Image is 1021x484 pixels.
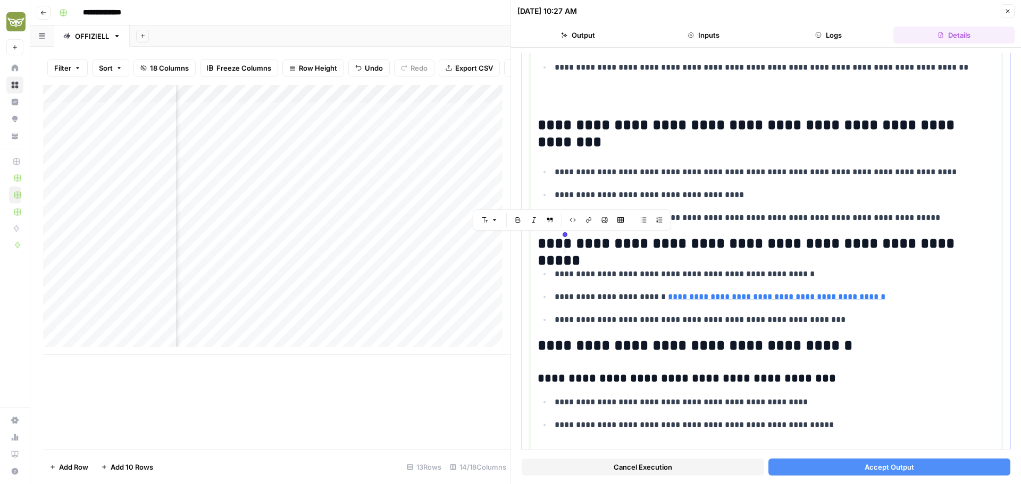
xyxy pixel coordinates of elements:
button: Undo [348,60,390,77]
span: Redo [411,63,428,73]
button: Output [517,27,639,44]
div: 14/18 Columns [446,458,510,475]
button: Export CSV [439,60,500,77]
button: Help + Support [6,463,23,480]
button: Sort [92,60,129,77]
img: Evergreen Media Logo [6,12,26,31]
button: Freeze Columns [200,60,278,77]
button: Redo [394,60,434,77]
a: Insights [6,94,23,111]
span: Cancel Execution [614,462,672,472]
button: Row Height [282,60,344,77]
span: Add Row [59,462,88,472]
span: Export CSV [455,63,493,73]
a: OFFIZIELL [54,26,130,47]
div: [DATE] 10:27 AM [517,6,577,16]
button: Workspace: Evergreen Media [6,9,23,35]
a: Settings [6,412,23,429]
a: Usage [6,429,23,446]
button: Logs [768,27,890,44]
span: Add 10 Rows [111,462,153,472]
button: Add Row [43,458,95,475]
span: Sort [99,63,113,73]
div: 13 Rows [403,458,446,475]
a: Browse [6,77,23,94]
span: Freeze Columns [216,63,271,73]
button: Filter [47,60,88,77]
button: Accept Output [768,458,1011,475]
button: 18 Columns [133,60,196,77]
span: Row Height [299,63,337,73]
button: Add 10 Rows [95,458,160,475]
button: Inputs [643,27,764,44]
button: Details [893,27,1015,44]
div: OFFIZIELL [75,31,109,41]
span: Filter [54,63,71,73]
a: Learning Hub [6,446,23,463]
a: Home [6,60,23,77]
span: 18 Columns [150,63,189,73]
span: Undo [365,63,383,73]
span: Accept Output [865,462,914,472]
a: Your Data [6,128,23,145]
button: Cancel Execution [522,458,764,475]
a: Opportunities [6,111,23,128]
